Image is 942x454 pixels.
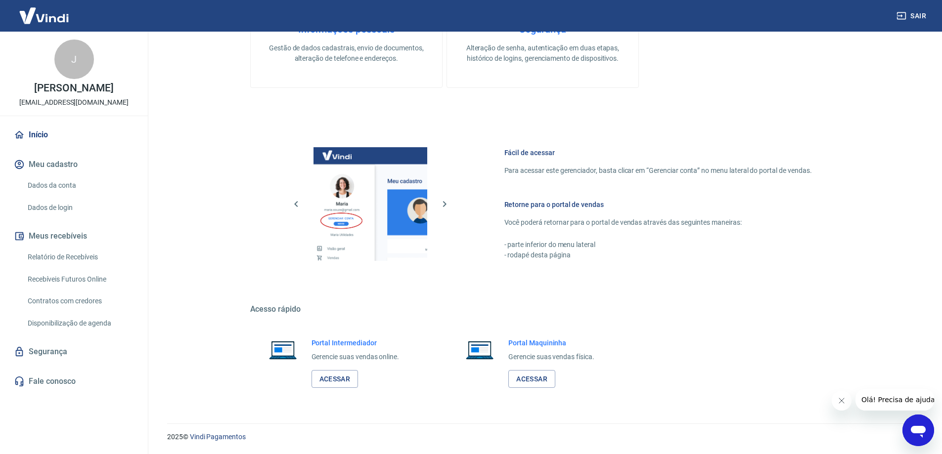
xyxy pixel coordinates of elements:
[504,148,812,158] h6: Fácil de acessar
[504,200,812,209] h6: Retorne para o portal de vendas
[508,338,594,348] h6: Portal Maquininha
[312,338,400,348] h6: Portal Intermediador
[12,341,136,363] a: Segurança
[902,414,934,446] iframe: Botão para abrir a janela de mensagens
[24,175,136,196] a: Dados da conta
[24,291,136,311] a: Contratos com credores
[34,83,113,93] p: [PERSON_NAME]
[24,313,136,333] a: Disponibilização de agenda
[895,7,930,25] button: Sair
[54,40,94,79] div: J
[314,147,427,261] img: Imagem da dashboard mostrando o botão de gerenciar conta na sidebar no lado esquerdo
[12,371,136,392] a: Fale conosco
[312,352,400,362] p: Gerencie suas vendas online.
[504,250,812,260] p: - rodapé desta página
[504,165,812,176] p: Para acessar este gerenciador, basta clicar em “Gerenciar conta” no menu lateral do portal de ven...
[459,338,500,362] img: Imagem de um notebook aberto
[24,269,136,289] a: Recebíveis Futuros Online
[855,389,934,411] iframe: Mensagem da empresa
[167,432,918,442] p: 2025 ©
[508,370,555,388] a: Acessar
[19,97,129,108] p: [EMAIL_ADDRESS][DOMAIN_NAME]
[12,154,136,175] button: Meu cadastro
[832,391,852,411] iframe: Fechar mensagem
[267,43,426,64] p: Gestão de dados cadastrais, envio de documentos, alteração de telefone e endereços.
[12,225,136,247] button: Meus recebíveis
[508,352,594,362] p: Gerencie suas vendas física.
[12,0,76,31] img: Vindi
[312,370,359,388] a: Acessar
[504,217,812,228] p: Você poderá retornar para o portal de vendas através das seguintes maneiras:
[6,7,83,15] span: Olá! Precisa de ajuda?
[463,43,623,64] p: Alteração de senha, autenticação em duas etapas, histórico de logins, gerenciamento de dispositivos.
[24,198,136,218] a: Dados de login
[262,338,304,362] img: Imagem de um notebook aberto
[504,240,812,250] p: - parte inferior do menu lateral
[12,124,136,146] a: Início
[24,247,136,267] a: Relatório de Recebíveis
[250,304,836,314] h5: Acesso rápido
[190,433,246,441] a: Vindi Pagamentos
